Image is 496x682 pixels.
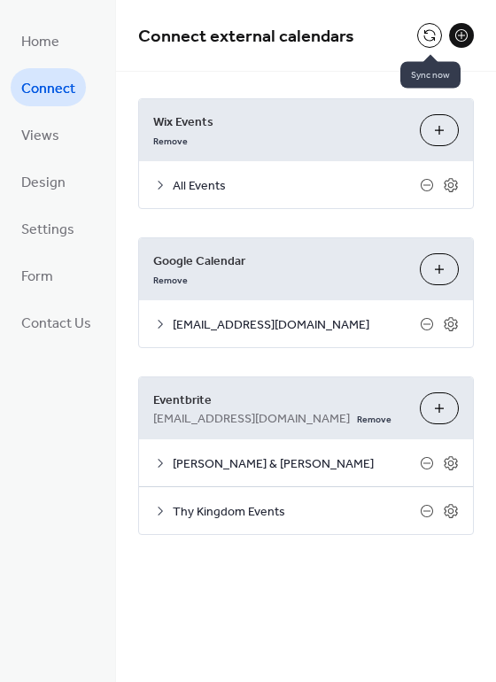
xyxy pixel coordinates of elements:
a: Form [11,256,64,294]
span: Form [21,263,53,291]
span: Remove [153,136,188,148]
span: [EMAIL_ADDRESS][DOMAIN_NAME] [153,410,350,429]
span: Settings [21,216,74,244]
span: [EMAIL_ADDRESS][DOMAIN_NAME] [173,316,420,335]
span: Eventbrite [153,391,406,410]
span: Design [21,169,66,197]
span: Sync now [400,62,461,89]
span: Remove [153,275,188,287]
span: All Events [173,177,420,196]
span: Connect [21,75,75,103]
span: Home [21,28,59,56]
a: Connect [11,68,86,106]
span: [PERSON_NAME] & [PERSON_NAME] [173,455,420,474]
a: Views [11,115,70,153]
span: Wix Events [153,113,406,132]
span: Thy Kingdom Events [173,503,420,522]
span: Contact Us [21,310,91,337]
a: Contact Us [11,303,102,341]
a: Design [11,162,76,200]
span: Connect external calendars [138,19,354,54]
span: Views [21,122,59,150]
a: Settings [11,209,85,247]
a: Home [11,21,70,59]
span: Google Calendar [153,252,406,271]
span: Remove [357,414,391,426]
